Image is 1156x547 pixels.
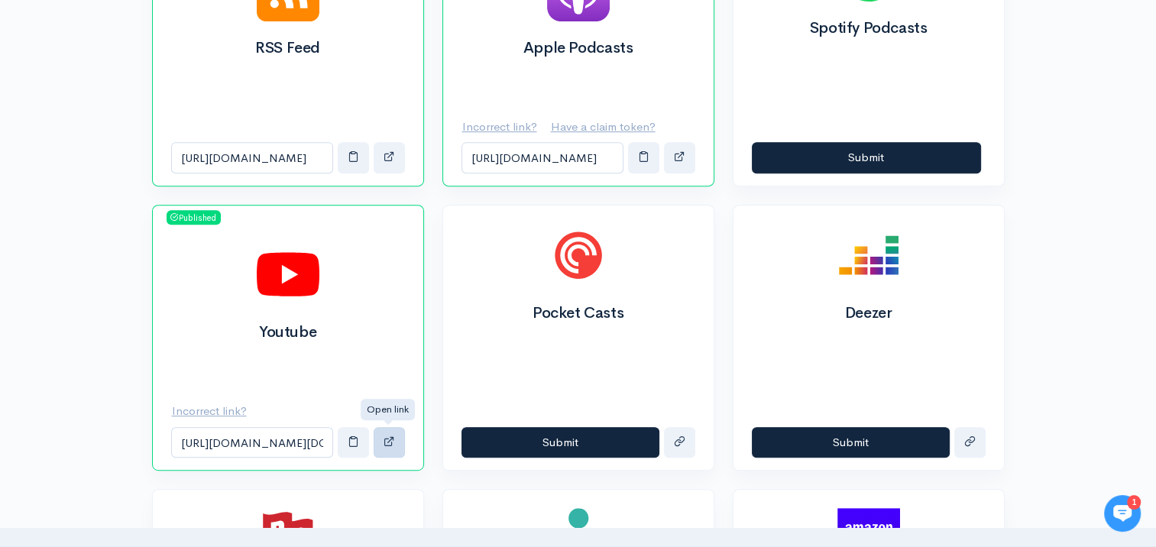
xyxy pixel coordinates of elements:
[171,40,405,57] h2: RSS Feed
[46,10,287,40] div: ZenCastTypically replies in a few hours
[257,243,319,306] img: Youtube logo
[232,422,265,464] button: />GIF
[837,224,900,286] img: Deezer logo
[171,142,333,173] input: RSS Feed link
[461,112,547,143] button: Incorrect link?
[21,7,34,21] span: 1
[551,119,656,134] u: Have a claim token?
[57,10,182,27] div: ZenCast
[547,224,610,286] img: Pocket Casts logo
[461,305,695,322] h2: Pocket Casts
[238,435,259,448] g: />
[1104,495,1141,532] iframe: gist-messenger-bubble-iframe
[171,324,405,341] h2: Youtube
[752,20,986,37] h2: Spotify Podcasts
[171,396,257,427] button: Incorrect link?
[752,305,986,322] h2: Deezer
[172,403,247,418] u: Incorrect link?
[752,142,981,173] button: Submit
[461,427,659,458] button: Submit
[461,40,695,57] h2: Apple Podcasts
[462,119,537,134] u: Incorrect link?
[167,210,221,225] span: Published
[550,112,665,143] button: Have a claim token?
[361,399,415,420] div: Open link
[243,439,255,446] tspan: GIF
[752,427,950,458] button: Submit
[171,427,333,458] input: Youtube link
[57,30,182,40] div: Typically replies in a few hours
[461,142,623,173] input: Apple Podcasts link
